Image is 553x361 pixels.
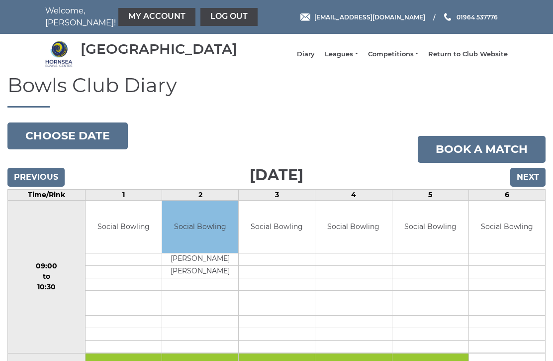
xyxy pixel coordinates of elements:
[7,74,546,108] h1: Bowls Club Diary
[368,50,418,59] a: Competitions
[392,190,468,201] td: 5
[468,190,545,201] td: 6
[325,50,358,59] a: Leagues
[444,13,451,21] img: Phone us
[392,201,468,253] td: Social Bowling
[81,41,237,57] div: [GEOGRAPHIC_DATA]
[162,265,238,278] td: [PERSON_NAME]
[239,190,315,201] td: 3
[118,8,195,26] a: My Account
[418,136,546,163] a: Book a match
[314,13,425,20] span: [EMAIL_ADDRESS][DOMAIN_NAME]
[200,8,258,26] a: Log out
[239,201,315,253] td: Social Bowling
[300,12,425,22] a: Email [EMAIL_ADDRESS][DOMAIN_NAME]
[162,190,238,201] td: 2
[428,50,508,59] a: Return to Club Website
[8,201,86,354] td: 09:00 to 10:30
[45,40,73,68] img: Hornsea Bowls Centre
[457,13,498,20] span: 01964 537776
[8,190,86,201] td: Time/Rink
[297,50,315,59] a: Diary
[315,190,392,201] td: 4
[300,13,310,21] img: Email
[315,201,391,253] td: Social Bowling
[510,168,546,187] input: Next
[45,5,229,29] nav: Welcome, [PERSON_NAME]!
[7,168,65,187] input: Previous
[443,12,498,22] a: Phone us 01964 537776
[162,253,238,265] td: [PERSON_NAME]
[469,201,545,253] td: Social Bowling
[85,190,162,201] td: 1
[162,201,238,253] td: Social Bowling
[86,201,162,253] td: Social Bowling
[7,122,128,149] button: Choose date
